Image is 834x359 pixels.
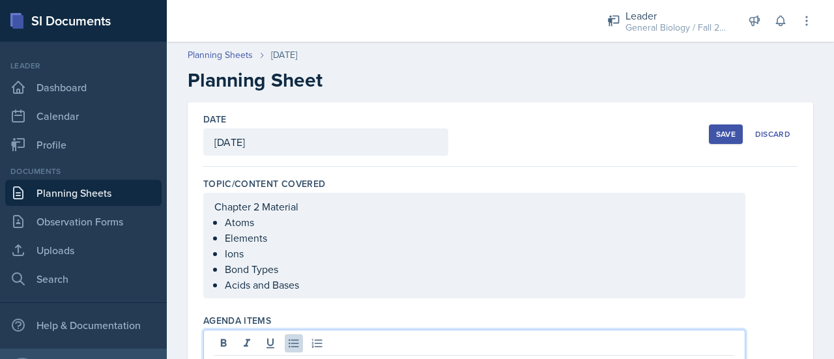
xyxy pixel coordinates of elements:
[5,237,162,263] a: Uploads
[203,314,271,327] label: Agenda items
[225,230,734,246] p: Elements
[5,208,162,235] a: Observation Forms
[625,21,730,35] div: General Biology / Fall 2025
[225,246,734,261] p: Ions
[188,48,253,62] a: Planning Sheets
[5,74,162,100] a: Dashboard
[5,266,162,292] a: Search
[5,132,162,158] a: Profile
[709,124,743,144] button: Save
[625,8,730,23] div: Leader
[5,60,162,72] div: Leader
[748,124,798,144] button: Discard
[225,277,734,293] p: Acids and Bases
[225,261,734,277] p: Bond Types
[716,129,736,139] div: Save
[5,103,162,129] a: Calendar
[755,129,790,139] div: Discard
[5,180,162,206] a: Planning Sheets
[203,113,226,126] label: Date
[5,312,162,338] div: Help & Documentation
[203,177,325,190] label: Topic/Content Covered
[214,199,734,214] p: Chapter 2 Material
[188,68,813,92] h2: Planning Sheet
[5,165,162,177] div: Documents
[225,214,734,230] p: Atoms
[271,48,297,62] div: [DATE]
